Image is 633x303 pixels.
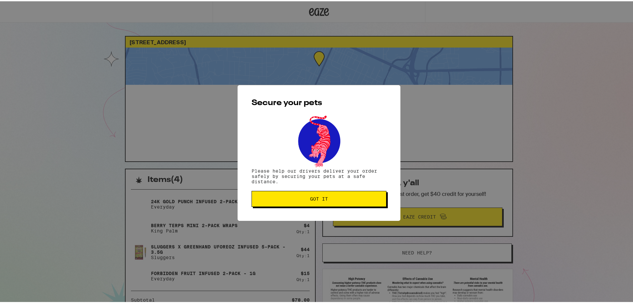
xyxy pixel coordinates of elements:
[252,98,386,106] h2: Secure your pets
[252,190,386,206] button: Got it
[252,167,386,183] p: Please help our drivers deliver your order safely by securing your pets at a safe distance.
[310,195,328,200] span: Got it
[4,5,48,10] span: Hi. Need any help?
[292,112,346,167] img: pets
